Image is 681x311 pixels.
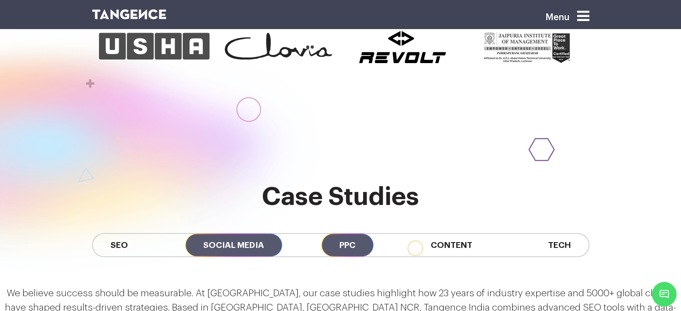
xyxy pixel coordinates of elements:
img: Clovia.svg [225,33,332,60]
span: SEO [93,234,146,256]
span: Chat Widget [652,282,677,307]
img: logo SVG [92,9,167,19]
span: Social Media [185,234,282,256]
span: PPC [321,234,373,256]
span: Tech [530,234,589,256]
span: Content [413,234,490,256]
img: Revolt.svg [359,31,446,63]
h2: Case Studies [92,183,589,211]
